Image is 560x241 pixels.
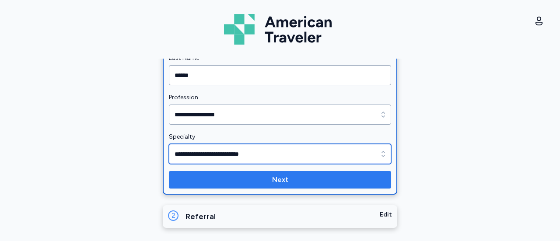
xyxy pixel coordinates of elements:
[169,65,391,85] input: Last Name
[380,210,392,223] div: Edit
[272,175,288,185] span: Next
[185,210,380,223] div: Referral
[169,132,391,142] label: Specialty
[169,92,391,103] label: Profession
[168,210,178,221] div: 2
[169,171,391,189] button: Next
[224,10,336,48] img: Logo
